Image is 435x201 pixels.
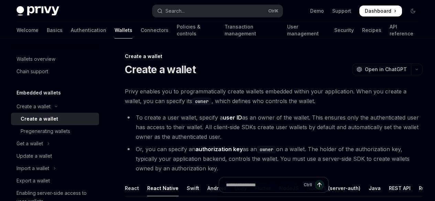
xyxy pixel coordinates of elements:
code: owner [257,146,276,153]
span: Open in ChatGPT [365,66,407,73]
a: Security [334,22,354,38]
a: Demo [310,8,324,14]
div: Create a wallet [21,115,58,123]
div: Chain support [17,67,48,76]
a: Connectors [141,22,168,38]
span: Privy enables you to programmatically create wallets embedded within your application. When you c... [125,87,423,106]
div: Search... [165,7,185,15]
a: Basics [47,22,63,38]
div: Create a wallet [125,53,423,60]
button: Toggle Get a wallet section [11,137,99,150]
li: To create a user wallet, specify a as an owner of the wallet. This ensures only the authenticated... [125,113,423,142]
a: Dashboard [359,5,402,16]
a: Wallets [115,22,132,38]
a: Update a wallet [11,150,99,162]
span: Dashboard [365,8,391,14]
a: Policies & controls [177,22,216,38]
button: Open search [152,5,283,17]
a: API reference [390,22,418,38]
span: Ctrl K [268,8,279,14]
a: Create a wallet [11,113,99,125]
button: Toggle Create a wallet section [11,100,99,113]
div: Export a wallet [17,177,50,185]
button: Toggle Import a wallet section [11,162,99,175]
a: Authentication [71,22,106,38]
button: Open in ChatGPT [352,64,411,75]
div: Import a wallet [17,164,49,172]
h5: Embedded wallets [17,89,61,97]
div: Update a wallet [17,152,52,160]
input: Ask a question... [226,177,301,192]
code: owner [192,98,211,105]
strong: authorization key [195,146,243,153]
div: Create a wallet [17,102,51,111]
a: Chain support [11,65,99,78]
div: Get a wallet [17,139,43,148]
strong: user ID [223,114,242,121]
h1: Create a wallet [125,63,196,76]
a: Export a wallet [11,175,99,187]
button: Toggle dark mode [407,5,418,16]
a: User management [287,22,326,38]
a: Pregenerating wallets [11,125,99,137]
button: Send message [315,180,324,190]
a: Welcome [17,22,39,38]
a: Recipes [362,22,381,38]
div: Wallets overview [17,55,55,63]
img: dark logo [17,6,59,16]
div: Pregenerating wallets [21,127,70,135]
a: Support [332,8,351,14]
a: Transaction management [225,22,279,38]
li: Or, you can specify an as an on a wallet. The holder of the authorization key, typically your app... [125,144,423,173]
a: Wallets overview [11,53,99,65]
